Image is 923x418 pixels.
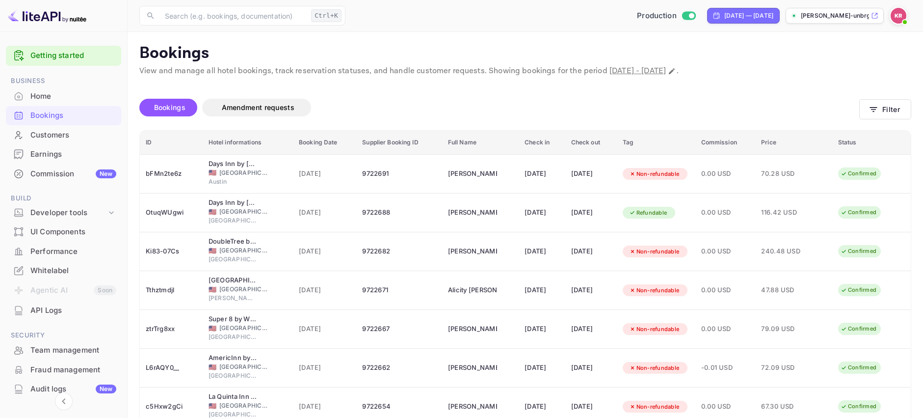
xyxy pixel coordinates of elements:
[859,99,911,119] button: Filter
[209,314,258,324] div: Super 8 by Wyndham Meadowlands
[6,380,121,399] div: Audit logsNew
[362,399,436,415] div: 9722654
[834,284,883,296] div: Confirmed
[30,50,116,61] a: Getting started
[219,285,268,294] span: [GEOGRAPHIC_DATA]
[623,401,686,413] div: Non-refundable
[617,131,695,155] th: Tag
[761,285,810,296] span: 47.88 USD
[96,385,116,393] div: New
[448,399,497,415] div: Tanika Murphy
[6,46,121,66] div: Getting started
[219,246,268,255] span: [GEOGRAPHIC_DATA]
[448,205,497,221] div: Timothy Heaphy
[448,321,497,337] div: Jorge Bendeck
[299,168,350,179] span: [DATE]
[209,209,216,215] span: United States of America
[209,237,258,247] div: DoubleTree by Hilton Long Island City, NY
[209,286,216,293] span: United States of America
[701,324,750,334] span: 0.00 USD
[6,204,121,222] div: Developer tools
[146,205,197,221] div: OtuqWUgwi
[761,401,810,412] span: 67.30 USD
[6,165,121,183] a: CommissionNew
[834,245,883,257] div: Confirmed
[293,131,356,155] th: Booking Date
[761,362,810,373] span: 72.09 USD
[571,360,611,376] div: [DATE]
[299,285,350,296] span: [DATE]
[209,177,258,186] span: Austin
[55,392,73,410] button: Collapse navigation
[6,301,121,319] a: API Logs
[724,11,773,20] div: [DATE] — [DATE]
[146,321,197,337] div: ztrTrg8xx
[6,242,121,261] div: Performance
[6,145,121,163] a: Earnings
[30,110,116,121] div: Bookings
[6,341,121,360] div: Team management
[146,166,197,182] div: bFMn2te6z
[834,206,883,219] div: Confirmed
[633,10,699,22] div: Switch to Sandbox mode
[6,341,121,359] a: Team management
[146,360,197,376] div: L6rAQY0__
[6,301,121,320] div: API Logs
[209,159,258,169] div: Days Inn by Wyndham Austin
[140,131,203,155] th: ID
[154,103,185,111] span: Bookings
[209,216,258,225] span: [GEOGRAPHIC_DATA]
[832,131,911,155] th: Status
[6,380,121,398] a: Audit logsNew
[30,168,116,180] div: Commission
[834,400,883,413] div: Confirmed
[6,330,121,341] span: Security
[6,165,121,184] div: CommissionNew
[209,325,216,332] span: United States of America
[139,65,911,77] p: View and manage all hotel bookings, track reservation statuses, and handle customer requests. Sho...
[159,6,307,26] input: Search (e.g. bookings, documentation)
[209,371,258,380] span: [GEOGRAPHIC_DATA]
[219,324,268,333] span: [GEOGRAPHIC_DATA]
[448,282,497,298] div: Alicity Erevia
[525,321,559,337] div: [DATE]
[30,384,116,395] div: Audit logs
[755,131,832,155] th: Price
[761,324,810,334] span: 79.09 USD
[209,294,258,303] span: [PERSON_NAME]
[209,333,258,341] span: [GEOGRAPHIC_DATA]
[695,131,756,155] th: Commission
[571,244,611,259] div: [DATE]
[6,223,121,241] a: UI Components
[209,403,216,409] span: United States of America
[30,246,116,257] div: Performance
[571,166,611,182] div: [DATE]
[6,126,121,144] a: Customers
[571,399,611,415] div: [DATE]
[761,246,810,257] span: 240.48 USD
[6,242,121,260] a: Performance
[209,276,258,285] div: La Quinta Inn by Wyndham Clute Lake Jackson
[571,205,611,221] div: [DATE]
[565,131,617,155] th: Check out
[30,345,116,356] div: Team management
[623,323,686,335] div: Non-refundable
[30,364,116,376] div: Fraud management
[6,145,121,164] div: Earnings
[209,353,258,363] div: AmericInn by Wyndham Burnsville
[209,364,216,370] span: United States of America
[30,91,116,102] div: Home
[6,76,121,86] span: Business
[30,149,116,160] div: Earnings
[209,392,258,402] div: La Quinta Inn & Suites by Wyndham Baltimore N / White Marsh
[442,131,519,155] th: Full Name
[525,282,559,298] div: [DATE]
[525,205,559,221] div: [DATE]
[525,399,559,415] div: [DATE]
[761,207,810,218] span: 116.42 USD
[609,66,666,76] span: [DATE] - [DATE]
[6,361,121,380] div: Fraud management
[203,131,293,155] th: Hotel informations
[6,261,121,279] a: Whitelabel
[801,11,869,20] p: [PERSON_NAME]-unbrg.[PERSON_NAME]...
